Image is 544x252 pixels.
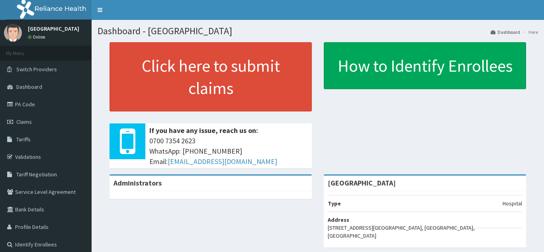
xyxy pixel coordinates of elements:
span: Tariffs [16,136,31,143]
img: User Image [4,24,22,42]
b: Address [328,216,349,223]
span: 0700 7354 2623 WhatsApp: [PHONE_NUMBER] Email: [149,136,308,166]
span: Switch Providers [16,66,57,73]
b: Administrators [113,178,162,188]
span: Claims [16,118,32,125]
p: Hospital [503,199,522,207]
a: Click here to submit claims [110,42,312,111]
a: [EMAIL_ADDRESS][DOMAIN_NAME] [168,157,277,166]
a: How to Identify Enrollees [324,42,526,89]
p: [STREET_ADDRESS][GEOGRAPHIC_DATA], [GEOGRAPHIC_DATA], [GEOGRAPHIC_DATA] [328,224,522,240]
li: Here [521,29,538,35]
b: If you have any issue, reach us on: [149,126,258,135]
b: Type [328,200,341,207]
h1: Dashboard - [GEOGRAPHIC_DATA] [98,26,538,36]
span: Tariff Negotiation [16,171,57,178]
a: Dashboard [491,29,520,35]
a: Online [28,34,47,40]
span: Dashboard [16,83,42,90]
strong: [GEOGRAPHIC_DATA] [328,178,396,188]
p: [GEOGRAPHIC_DATA] [28,26,79,31]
